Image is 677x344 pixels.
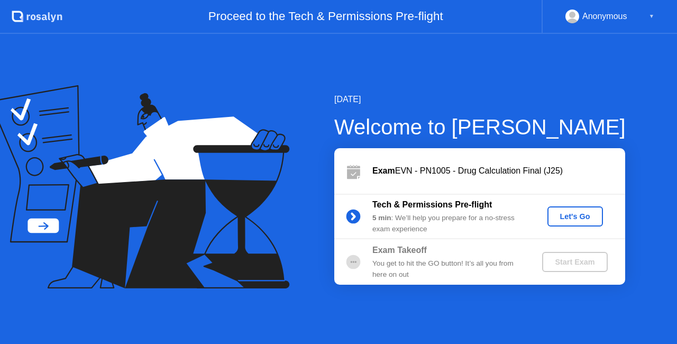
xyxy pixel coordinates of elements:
button: Start Exam [542,252,607,272]
div: Let's Go [552,212,599,221]
b: Tech & Permissions Pre-flight [372,200,492,209]
b: Exam [372,166,395,175]
div: [DATE] [334,93,626,106]
div: You get to hit the GO button! It’s all you from here on out [372,258,525,280]
div: Start Exam [546,258,603,266]
button: Let's Go [547,206,603,227]
div: EVN - PN1005 - Drug Calculation Final (J25) [372,165,625,177]
b: Exam Takeoff [372,246,427,255]
div: Welcome to [PERSON_NAME] [334,111,626,143]
div: Anonymous [582,10,627,23]
b: 5 min [372,214,391,222]
div: : We’ll help you prepare for a no-stress exam experience [372,213,525,234]
div: ▼ [649,10,654,23]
